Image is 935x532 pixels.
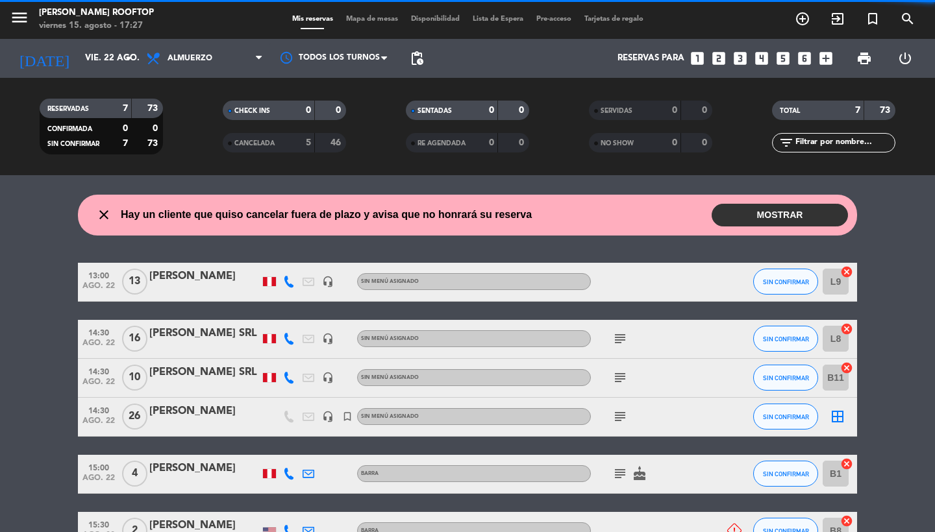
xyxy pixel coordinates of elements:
[82,402,115,417] span: 14:30
[322,411,334,422] i: headset_mic
[10,8,29,32] button: menu
[780,108,800,114] span: TOTAL
[530,16,578,23] span: Pre-acceso
[672,138,677,147] strong: 0
[763,470,809,478] span: SIN CONFIRMAR
[330,138,343,147] strong: 46
[900,11,916,27] i: search
[361,375,419,380] span: Sin menú asignado
[702,138,710,147] strong: 0
[123,124,128,133] strong: 0
[753,326,818,352] button: SIN CONFIRMAR
[830,409,845,424] i: border_all
[753,365,818,391] button: SIN CONFIRMAR
[578,16,650,23] span: Tarjetas de regalo
[753,404,818,429] button: SIN CONFIRMAR
[147,104,160,113] strong: 73
[418,108,452,114] span: SENTADAS
[122,404,147,429] span: 26
[840,457,853,470] i: cancel
[121,206,532,223] span: Hay un cliente que quiso cancelar fuera de plazo y avisa que no honrará su reserva
[149,403,260,420] div: [PERSON_NAME]
[122,365,147,391] span: 10
[286,16,340,23] span: Mis reservas
[672,106,677,115] strong: 0
[149,268,260,285] div: [PERSON_NAME]
[775,50,792,67] i: looks_5
[336,106,343,115] strong: 0
[632,466,647,481] i: cake
[466,16,530,23] span: Lista de Espera
[149,364,260,381] div: [PERSON_NAME] SRL
[342,411,353,422] i: turned_in_not
[489,106,494,115] strong: 0
[601,140,634,147] span: NO SHOW
[763,374,809,381] span: SIN CONFIRMAR
[732,50,749,67] i: looks_3
[82,474,115,489] span: ago. 22
[617,53,684,64] span: Reservas para
[123,104,128,113] strong: 7
[322,372,334,383] i: headset_mic
[612,466,628,481] i: subject
[361,279,419,284] span: Sin menú asignado
[710,50,727,67] i: looks_two
[763,278,809,285] span: SIN CONFIRMAR
[796,50,813,67] i: looks_6
[153,124,160,133] strong: 0
[418,140,466,147] span: RE AGENDADA
[830,11,845,27] i: exit_to_app
[840,265,853,278] i: cancel
[763,335,809,343] span: SIN CONFIRMAR
[234,140,275,147] span: CANCELADA
[82,339,115,354] span: ago. 22
[168,54,212,63] span: Almuerzo
[519,138,527,147] strong: 0
[10,44,79,73] i: [DATE]
[795,11,810,27] i: add_circle_outline
[794,136,895,150] input: Filtrar por nombre...
[753,269,818,295] button: SIN CONFIRMAR
[10,8,29,27] i: menu
[753,461,818,487] button: SIN CONFIRMAR
[361,336,419,341] span: Sin menú asignado
[82,516,115,531] span: 15:30
[409,51,425,66] span: pending_actions
[405,16,466,23] span: Disponibilidad
[121,51,136,66] i: arrow_drop_down
[39,6,154,19] div: [PERSON_NAME] Rooftop
[884,39,925,78] div: LOG OUT
[82,417,115,431] span: ago. 22
[82,267,115,282] span: 13:00
[82,324,115,339] span: 14:30
[306,106,311,115] strong: 0
[361,471,379,476] span: Barra
[865,11,880,27] i: turned_in_not
[612,331,628,346] i: subject
[880,106,893,115] strong: 73
[149,460,260,477] div: [PERSON_NAME]
[601,108,632,114] span: SERVIDAS
[519,106,527,115] strong: 0
[234,108,270,114] span: CHECK INS
[361,414,419,419] span: Sin menú asignado
[82,459,115,474] span: 15:00
[82,282,115,296] span: ago. 22
[147,139,160,148] strong: 73
[779,135,794,151] i: filter_list
[82,363,115,378] span: 14:30
[702,106,710,115] strong: 0
[122,461,147,487] span: 4
[897,51,913,66] i: power_settings_new
[856,51,872,66] span: print
[122,326,147,352] span: 16
[47,106,89,112] span: RESERVADAS
[763,413,809,420] span: SIN CONFIRMAR
[840,514,853,527] i: cancel
[489,138,494,147] strong: 0
[840,322,853,335] i: cancel
[712,204,848,226] button: MOSTRAR
[612,370,628,385] i: subject
[817,50,834,67] i: add_box
[47,126,92,132] span: CONFIRMADA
